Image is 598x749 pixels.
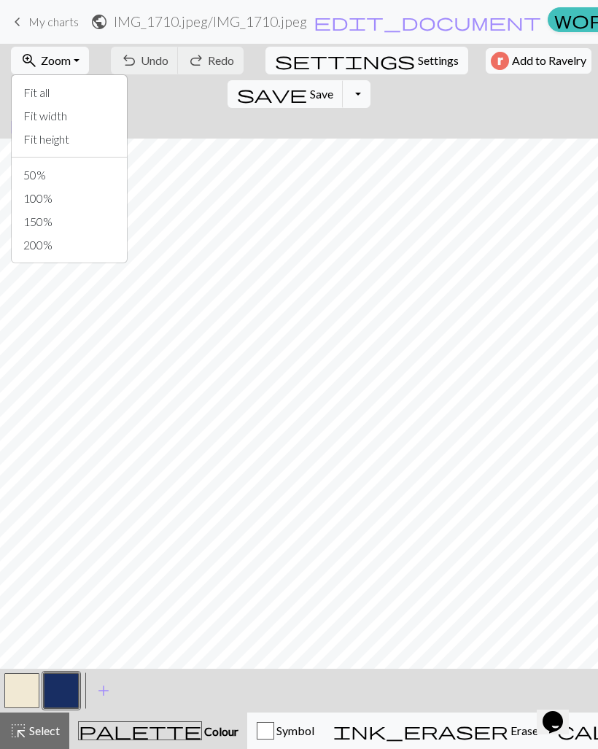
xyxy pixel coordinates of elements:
[310,87,333,101] span: Save
[20,50,38,71] span: zoom_in
[486,48,591,74] button: Add to Ravelry
[90,12,108,32] span: public
[275,50,415,71] span: settings
[11,47,89,74] button: Zoom
[237,84,307,104] span: save
[314,12,541,32] span: edit_document
[228,80,343,108] button: Save
[95,680,112,701] span: add
[9,12,26,32] span: keyboard_arrow_left
[9,9,79,34] a: My charts
[202,724,238,738] span: Colour
[12,210,127,233] button: 150%
[12,104,127,128] button: Fit width
[537,691,583,734] iframe: chat widget
[418,52,459,69] span: Settings
[12,187,127,210] button: 100%
[79,721,201,741] span: palette
[12,81,127,104] button: Fit all
[9,115,79,135] span: help
[41,53,71,67] span: Zoom
[28,15,79,28] span: My charts
[324,713,548,749] button: Erase
[274,723,314,737] span: Symbol
[491,52,509,70] img: Ravelry
[508,723,538,737] span: Erase
[114,13,307,30] h2: IMG_1710.jpeg / IMG_1710.jpeg
[69,713,247,749] button: Colour
[12,163,127,187] button: 50%
[27,723,60,737] span: Select
[275,52,415,69] i: Settings
[265,47,468,74] button: SettingsSettings
[247,713,324,749] button: Symbol
[12,128,127,151] button: Fit height
[12,233,127,257] button: 200%
[333,721,508,741] span: ink_eraser
[512,52,586,70] span: Add to Ravelry
[9,721,27,741] span: highlight_alt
